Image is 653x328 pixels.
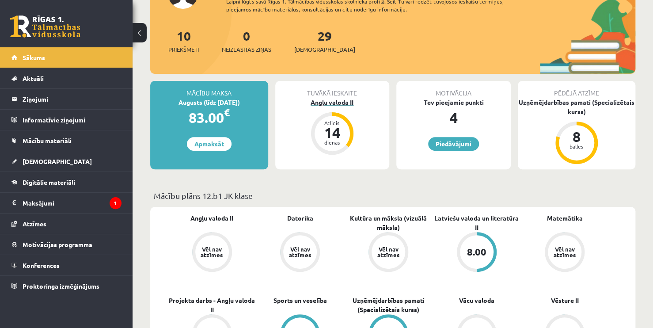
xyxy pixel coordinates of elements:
[23,137,72,145] span: Mācību materiāli
[344,296,433,314] a: Uzņēmējdarbības pamati (Specializētais kurss)
[319,126,345,140] div: 14
[518,98,636,116] div: Uzņēmējdarbības pamati (Specializētais kurss)
[433,214,521,232] a: Latviešu valoda un literatūra II
[551,296,579,305] a: Vēsture II
[520,232,609,274] a: Vēl nav atzīmes
[190,214,233,223] a: Angļu valoda II
[11,255,121,275] a: Konferences
[168,296,256,314] a: Projekta darbs - Angļu valoda II
[11,276,121,296] a: Proktoringa izmēģinājums
[154,190,632,202] p: Mācību plāns 12.b1 JK klase
[11,172,121,192] a: Digitālie materiāli
[518,81,636,98] div: Pēdējā atzīme
[396,81,511,98] div: Motivācija
[396,98,511,107] div: Tev pieejamie punkti
[552,246,577,258] div: Vēl nav atzīmes
[110,197,121,209] i: 1
[11,110,121,130] a: Informatīvie ziņojumi
[547,214,583,223] a: Matemātika
[563,144,590,149] div: balles
[168,28,199,54] a: 10Priekšmeti
[433,232,521,274] a: 8.00
[11,47,121,68] a: Sākums
[168,232,256,274] a: Vēl nav atzīmes
[11,234,121,255] a: Motivācijas programma
[23,261,60,269] span: Konferences
[23,240,92,248] span: Motivācijas programma
[319,140,345,145] div: dienas
[187,137,232,151] a: Apmaksāt
[275,98,390,156] a: Angļu valoda II Atlicis 14 dienas
[518,98,636,165] a: Uzņēmējdarbības pamati (Specializētais kurss) 8 balles
[23,282,99,290] span: Proktoringa izmēģinājums
[23,89,121,109] legend: Ziņojumi
[288,246,312,258] div: Vēl nav atzīmes
[294,45,355,54] span: [DEMOGRAPHIC_DATA]
[168,45,199,54] span: Priekšmeti
[396,107,511,128] div: 4
[428,137,479,151] a: Piedāvājumi
[23,74,44,82] span: Aktuāli
[294,28,355,54] a: 29[DEMOGRAPHIC_DATA]
[23,157,92,165] span: [DEMOGRAPHIC_DATA]
[224,106,230,119] span: €
[275,98,390,107] div: Angļu valoda II
[222,28,271,54] a: 0Neizlasītās ziņas
[459,296,494,305] a: Vācu valoda
[11,130,121,151] a: Mācību materiāli
[563,130,590,144] div: 8
[287,214,313,223] a: Datorika
[275,81,390,98] div: Tuvākā ieskaite
[23,193,121,213] legend: Maksājumi
[150,98,268,107] div: Augusts (līdz [DATE])
[344,232,433,274] a: Vēl nav atzīmes
[467,247,486,257] div: 8.00
[10,15,80,38] a: Rīgas 1. Tālmācības vidusskola
[200,246,224,258] div: Vēl nav atzīmes
[11,68,121,88] a: Aktuāli
[23,110,121,130] legend: Informatīvie ziņojumi
[376,246,401,258] div: Vēl nav atzīmes
[11,89,121,109] a: Ziņojumi
[273,296,327,305] a: Sports un veselība
[150,107,268,128] div: 83.00
[11,151,121,172] a: [DEMOGRAPHIC_DATA]
[23,220,46,228] span: Atzīmes
[150,81,268,98] div: Mācību maksa
[256,232,345,274] a: Vēl nav atzīmes
[344,214,433,232] a: Kultūra un māksla (vizuālā māksla)
[11,193,121,213] a: Maksājumi1
[23,53,45,61] span: Sākums
[23,178,75,186] span: Digitālie materiāli
[11,214,121,234] a: Atzīmes
[222,45,271,54] span: Neizlasītās ziņas
[319,120,345,126] div: Atlicis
